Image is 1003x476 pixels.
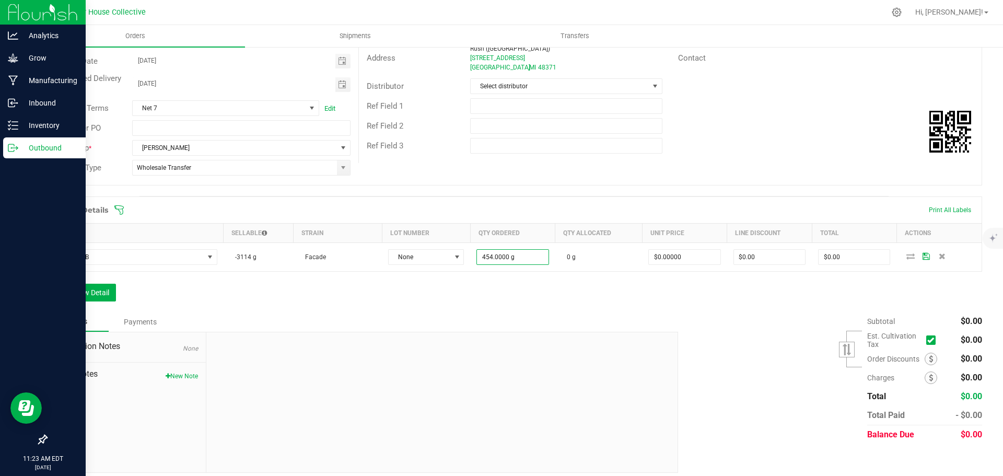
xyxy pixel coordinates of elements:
th: Item [47,224,224,243]
inline-svg: Manufacturing [8,75,18,86]
span: FAC - F/B [54,250,204,264]
span: Rush ([GEOGRAPHIC_DATA]) [470,45,550,52]
p: Analytics [18,29,81,42]
p: Inbound [18,97,81,109]
th: Unit Price [642,224,727,243]
span: 48371 [538,64,556,71]
span: [GEOGRAPHIC_DATA] [470,64,530,71]
span: Transfers [546,31,603,41]
span: Toggle calendar [335,77,351,92]
span: $0.00 [961,316,982,326]
span: $0.00 [961,335,982,345]
span: Requested Delivery Date [54,74,121,95]
inline-svg: Grow [8,53,18,63]
span: None [183,345,198,352]
span: [STREET_ADDRESS] [470,54,525,62]
span: None [389,250,450,264]
span: [PERSON_NAME] [133,141,336,155]
p: Manufacturing [18,74,81,87]
span: Hi, [PERSON_NAME]! [915,8,983,16]
span: Balance Due [867,429,914,439]
span: Save Order Detail [918,253,934,259]
input: 0 [649,250,720,264]
span: Charges [867,374,925,382]
span: Delete Order Detail [934,253,950,259]
span: Distributor [367,82,404,91]
span: Total [867,391,886,401]
div: Payments [109,312,171,331]
th: Qty Ordered [470,224,555,243]
span: , [528,64,529,71]
span: $0.00 [961,373,982,382]
span: Address [367,53,395,63]
div: Manage settings [890,7,903,17]
qrcode: 00000121 [929,111,971,153]
button: New Note [166,371,198,381]
span: Order Notes [54,368,198,380]
span: $0.00 [961,429,982,439]
span: Orders [111,31,159,41]
span: Ref Field 1 [367,101,403,111]
th: Lot Number [382,224,470,243]
a: Edit [324,105,335,112]
span: Net 7 [133,101,306,115]
p: Grow [18,52,81,64]
span: Contact [678,53,706,63]
span: $0.00 [961,354,982,364]
th: Actions [896,224,982,243]
p: 11:23 AM EDT [5,454,81,463]
a: Shipments [245,25,465,47]
span: 0 g [562,253,576,261]
span: -3114 g [230,253,256,261]
th: Total [812,224,896,243]
inline-svg: Analytics [8,30,18,41]
span: - $0.00 [955,410,982,420]
th: Sellable [224,224,294,243]
span: Order Discounts [867,355,925,363]
a: Orders [25,25,245,47]
th: Strain [294,224,382,243]
span: Arbor House Collective [68,8,146,17]
span: MI [529,64,536,71]
input: 0 [734,250,805,264]
span: Facade [300,253,326,261]
span: Ref Field 3 [367,141,403,150]
span: Total Paid [867,410,905,420]
p: Outbound [18,142,81,154]
inline-svg: Inbound [8,98,18,108]
span: Calculate cultivation tax [926,333,940,347]
p: [DATE] [5,463,81,471]
img: Scan me! [929,111,971,153]
p: Inventory [18,119,81,132]
span: Select distributor [471,79,648,94]
a: Transfers [465,25,685,47]
span: $0.00 [961,391,982,401]
span: Ref Field 2 [367,121,403,131]
span: Destination Notes [54,340,198,353]
span: Shipments [325,31,385,41]
inline-svg: Inventory [8,120,18,131]
inline-svg: Outbound [8,143,18,153]
input: 0 [819,250,890,264]
input: 0 [477,250,548,264]
span: Est. Cultivation Tax [867,332,922,349]
iframe: Resource center [10,392,42,424]
th: Line Discount [727,224,812,243]
span: Subtotal [867,317,895,326]
span: Toggle calendar [335,54,351,68]
th: Qty Allocated [555,224,642,243]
